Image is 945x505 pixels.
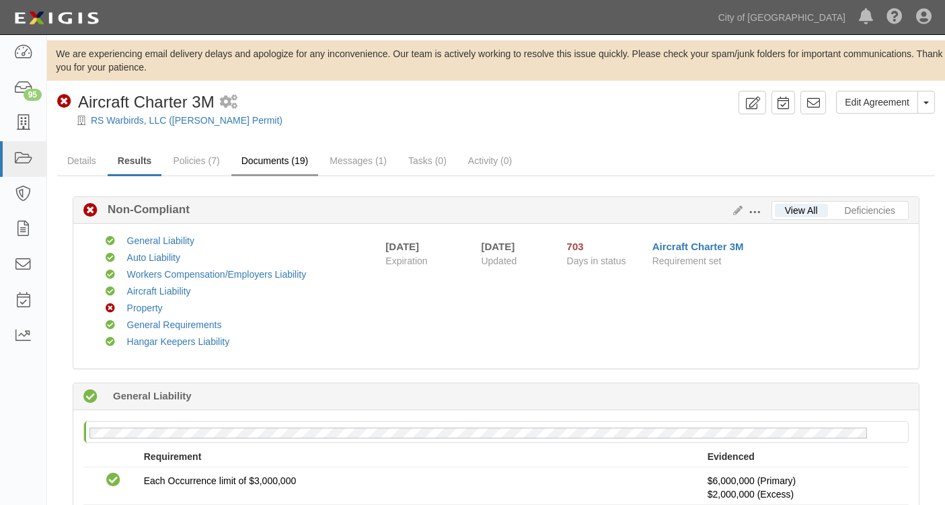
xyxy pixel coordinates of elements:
[567,256,626,266] span: Days in status
[728,205,743,216] a: Edit Results
[127,286,191,297] a: Aircraft Liability
[567,239,642,254] div: Since 10/01/2023
[127,252,180,263] a: Auto Liability
[708,489,794,500] span: Policy #29UD0199183124 Insurer: Lexington Insurance Company
[652,241,744,252] a: Aircraft Charter 3M
[106,321,115,330] i: Compliant
[458,147,522,174] a: Activity (0)
[220,95,237,110] i: 1 scheduled workflow
[481,239,546,254] div: [DATE]
[231,147,319,176] a: Documents (19)
[385,239,419,254] div: [DATE]
[24,89,42,101] div: 95
[47,47,945,74] div: We are experiencing email delivery delays and apologize for any inconvenience. Our team is active...
[106,473,120,488] i: Compliant
[108,147,162,176] a: Results
[127,319,222,330] a: General Requirements
[83,204,98,218] i: Non-Compliant
[91,115,282,126] a: RS Warbirds, LLC ([PERSON_NAME] Permit)
[144,475,296,486] span: Each Occurrence limit of $3,000,000
[481,256,517,266] span: Updated
[708,451,755,462] strong: Evidenced
[127,235,194,246] a: General Liability
[57,95,71,109] i: Non-Compliant
[836,91,918,114] a: Edit Agreement
[163,147,229,174] a: Policies (7)
[106,338,115,347] i: Compliant
[775,204,828,217] a: View All
[712,4,852,31] a: City of [GEOGRAPHIC_DATA]
[113,389,192,403] b: General Liability
[57,147,106,174] a: Details
[319,147,397,174] a: Messages (1)
[10,6,103,30] img: logo-5460c22ac91f19d4615b14bd174203de0afe785f0fc80cf4dbbc73dc1793850b.png
[127,336,230,347] a: Hangar Keepers Liability
[106,304,115,313] i: Non-Compliant
[886,9,903,26] i: Help Center - Complianz
[398,147,457,174] a: Tasks (0)
[127,303,163,313] a: Property
[57,91,215,114] div: Aircraft Charter 3M
[708,474,899,501] p: $6,000,000 (Primary)
[106,270,115,280] i: Compliant
[385,254,471,268] span: Expiration
[144,451,202,462] strong: Requirement
[106,287,115,297] i: Compliant
[98,202,190,218] b: Non-Compliant
[652,256,722,266] span: Requirement set
[106,237,115,246] i: Compliant
[78,93,215,111] span: Aircraft Charter 3M
[106,254,115,263] i: Compliant
[127,269,307,280] a: Workers Compensation/Employers Liability
[835,204,905,217] a: Deficiencies
[83,390,98,404] i: Compliant 83 days (since 06/12/2025)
